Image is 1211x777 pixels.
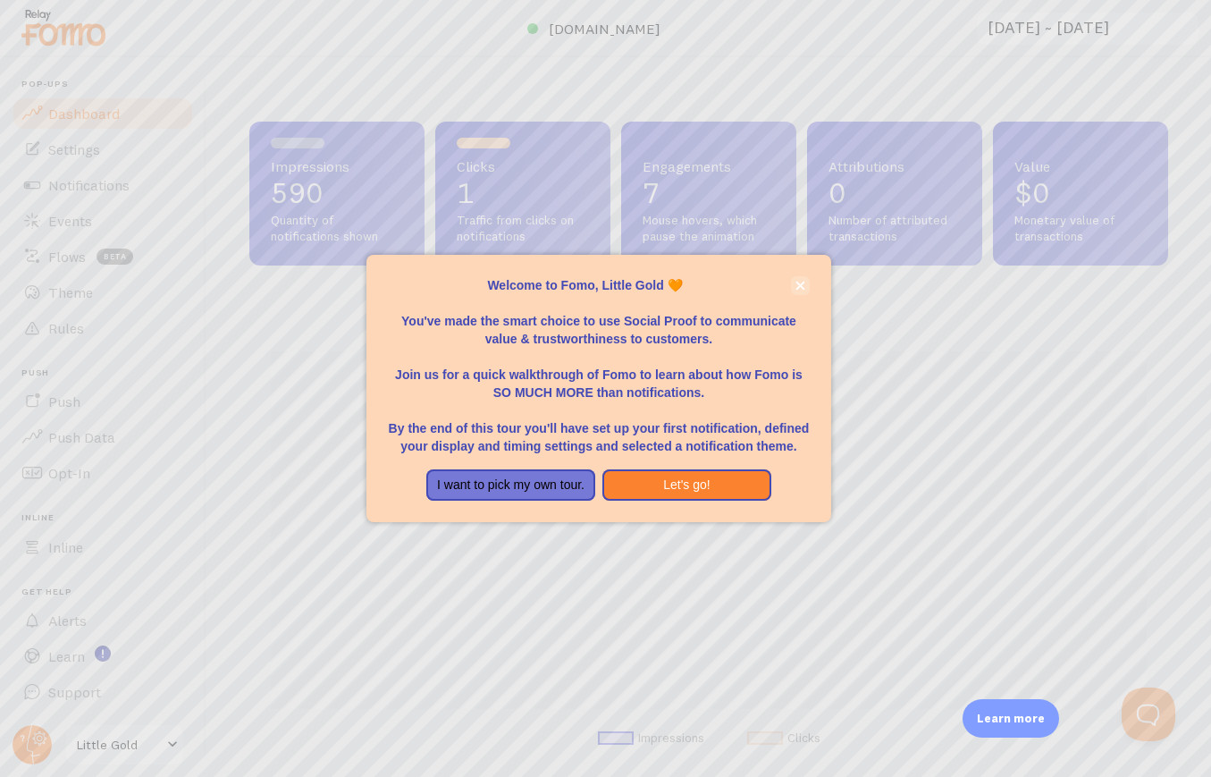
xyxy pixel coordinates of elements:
[366,255,831,523] div: Welcome to Fomo, Little Gold 🧡You&amp;#39;ve made the smart choice to use Social Proof to communi...
[963,699,1059,738] div: Learn more
[426,469,595,502] button: I want to pick my own tour.
[388,348,810,401] p: Join us for a quick walkthrough of Fomo to learn about how Fomo is SO MUCH MORE than notifications.
[388,294,810,348] p: You've made the smart choice to use Social Proof to communicate value & trustworthiness to custom...
[977,710,1045,727] p: Learn more
[791,276,810,295] button: close,
[602,469,771,502] button: Let's go!
[388,276,810,294] p: Welcome to Fomo, Little Gold 🧡
[388,401,810,455] p: By the end of this tour you'll have set up your first notification, defined your display and timi...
